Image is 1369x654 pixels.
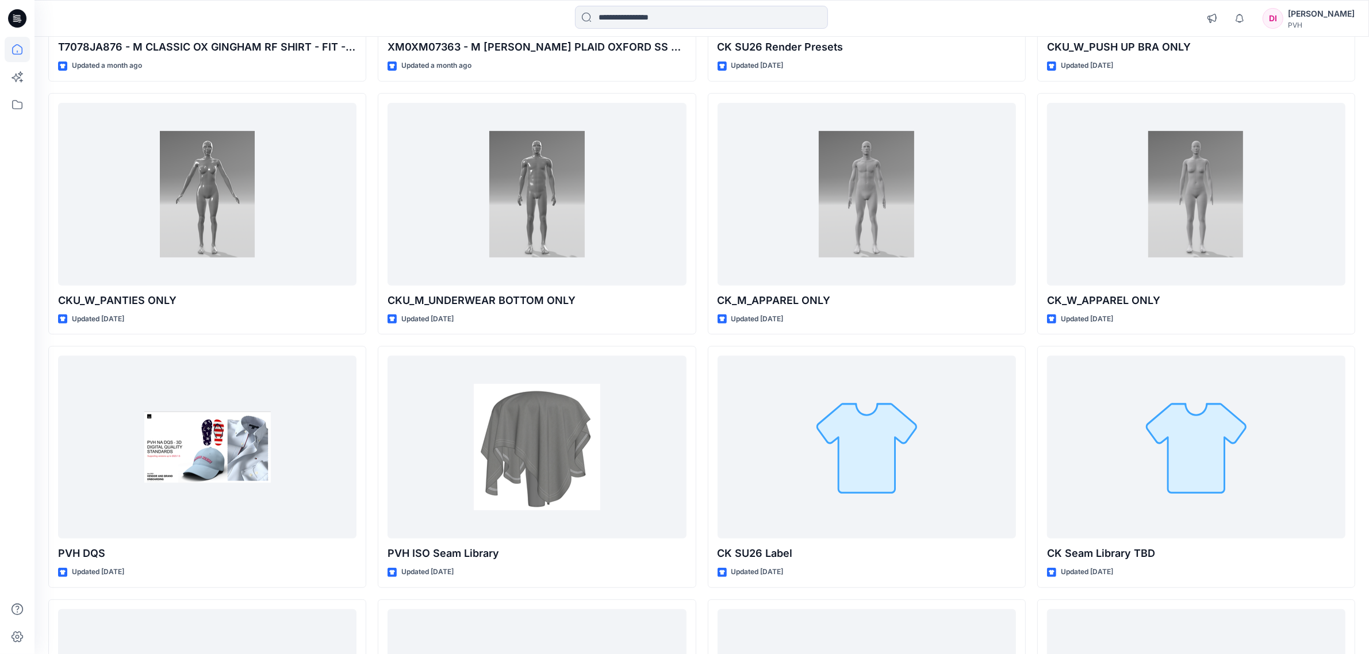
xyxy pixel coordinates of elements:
[401,60,471,72] p: Updated a month ago
[1047,356,1345,538] a: CK Seam Library TBD
[1061,60,1113,72] p: Updated [DATE]
[58,293,356,309] p: CKU_W_PANTIES ONLY
[58,39,356,55] p: T7078JA876 - M CLASSIC OX GINGHAM RF SHIRT - FIT - V01
[718,293,1016,309] p: CK_M_APPAREL ONLY
[1288,7,1355,21] div: [PERSON_NAME]
[1263,8,1283,29] div: DI
[388,356,686,538] a: PVH ISO Seam Library
[388,545,686,561] p: PVH ISO Seam Library
[58,103,356,286] a: CKU_W_PANTIES ONLY
[1047,545,1345,561] p: CK Seam Library TBD
[72,313,124,325] p: Updated [DATE]
[388,293,686,309] p: CKU_M_UNDERWEAR BOTTOM ONLY
[731,313,784,325] p: Updated [DATE]
[731,60,784,72] p: Updated [DATE]
[1047,293,1345,309] p: CK_W_APPAREL ONLY
[1288,21,1355,29] div: PVH
[401,313,454,325] p: Updated [DATE]
[388,103,686,286] a: CKU_M_UNDERWEAR BOTTOM ONLY
[72,566,124,578] p: Updated [DATE]
[718,39,1016,55] p: CK SU26 Render Presets
[1061,313,1113,325] p: Updated [DATE]
[1061,566,1113,578] p: Updated [DATE]
[72,60,142,72] p: Updated a month ago
[58,356,356,538] a: PVH DQS
[718,103,1016,286] a: CK_M_APPAREL ONLY
[58,545,356,561] p: PVH DQS
[731,566,784,578] p: Updated [DATE]
[401,566,454,578] p: Updated [DATE]
[388,39,686,55] p: XM0XM07363 - M [PERSON_NAME] PLAID OXFORD SS RGF - FIT - V01
[718,356,1016,538] a: CK SU26 Label
[1047,103,1345,286] a: CK_W_APPAREL ONLY
[718,545,1016,561] p: CK SU26 Label
[1047,39,1345,55] p: CKU_W_PUSH UP BRA ONLY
